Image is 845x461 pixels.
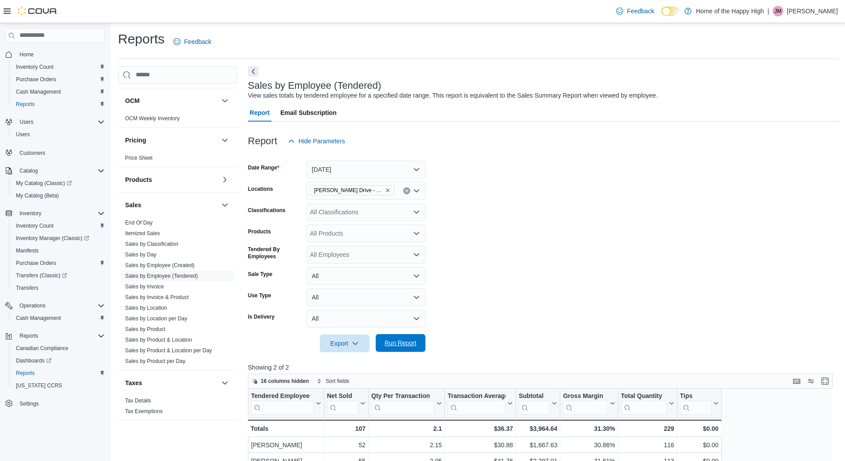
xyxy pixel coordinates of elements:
button: Tendered Employee [251,392,321,415]
span: Sales by Product & Location [125,336,192,343]
button: Net Sold [327,392,366,415]
a: Itemized Sales [125,230,160,236]
div: 31.30% [563,423,615,434]
span: Settings [20,400,39,407]
button: Reports [9,367,108,379]
button: Transfers [9,282,108,294]
a: Settings [16,398,42,409]
span: Operations [20,302,46,309]
span: Transfers (Classic) [16,272,67,279]
span: Customers [16,147,105,158]
button: Users [9,128,108,141]
a: Reports [12,368,38,378]
label: Is Delivery [248,313,275,320]
div: Total Quantity [621,392,667,401]
button: Pricing [125,136,218,145]
span: Canadian Compliance [12,343,105,354]
a: Inventory Count [12,62,57,72]
button: Cash Management [9,86,108,98]
div: Subtotal [519,392,550,401]
button: Products [220,174,230,185]
a: My Catalog (Classic) [9,177,108,189]
button: OCM [220,95,230,106]
p: Showing 2 of 2 [248,363,839,372]
button: Keyboard shortcuts [791,376,802,386]
div: Taxes [118,395,237,420]
button: Open list of options [413,230,420,237]
a: End Of Day [125,220,153,226]
button: Canadian Compliance [9,342,108,355]
button: Products [125,175,218,184]
span: Inventory Manager (Classic) [16,235,89,242]
button: Transaction Average [448,392,513,415]
span: My Catalog (Classic) [16,180,72,187]
label: Tendered By Employees [248,246,303,260]
a: Purchase Orders [12,258,60,268]
label: Classifications [248,207,286,214]
h3: Sales by Employee (Tendered) [248,80,381,91]
button: 16 columns hidden [248,376,313,386]
span: Sort fields [326,378,349,385]
button: Sales [125,201,218,209]
button: Next [248,66,259,77]
span: Price Sheet [125,154,153,162]
h1: Reports [118,30,165,48]
button: Total Quantity [621,392,674,415]
span: Sales by Invoice [125,283,164,290]
a: Sales by Product & Location [125,337,192,343]
h3: OCM [125,96,140,105]
a: Feedback [170,33,215,51]
button: Open list of options [413,251,420,258]
button: Remove Dundas - Osler Drive - Friendly Stranger from selection in this group [385,188,390,193]
div: 30.86% [563,440,615,450]
div: View sales totals by tendered employee for a specified date range. This report is equivalent to t... [248,91,658,100]
span: Report [250,104,270,122]
button: [DATE] [307,161,425,178]
button: Taxes [220,378,230,388]
span: Transfers (Classic) [12,270,105,281]
span: Reports [20,332,38,339]
a: Purchase Orders [12,74,60,85]
a: Transfers [12,283,42,293]
div: $0.00 [680,423,719,434]
span: Inventory Count [16,63,54,71]
a: Inventory Manager (Classic) [12,233,93,244]
span: Feedback [627,7,654,16]
button: Reports [9,98,108,110]
span: Customers [20,150,45,157]
span: Manifests [12,245,105,256]
div: Qty Per Transaction [371,392,435,401]
button: Purchase Orders [9,257,108,269]
span: Sales by Employee (Created) [125,262,195,269]
span: Export [325,335,364,352]
div: Net Sold [327,392,358,401]
button: Hide Parameters [284,132,349,150]
button: Inventory Count [9,61,108,73]
span: Washington CCRS [12,380,105,391]
a: Manifests [12,245,42,256]
span: End Of Day [125,219,153,226]
span: Settings [16,398,105,409]
span: Purchase Orders [12,258,105,268]
div: Gross Margin [563,392,608,415]
a: My Catalog (Beta) [12,190,63,201]
span: Feedback [184,37,211,46]
div: 116 [621,440,674,450]
a: Sales by Location per Day [125,315,187,322]
a: OCM Weekly Inventory [125,115,180,122]
span: Reports [16,101,35,108]
span: Inventory Count [12,221,105,231]
button: Reports [16,331,42,341]
a: My Catalog (Classic) [12,178,75,189]
a: Inventory Manager (Classic) [9,232,108,244]
span: Catalog [20,167,38,174]
p: | [767,6,769,16]
div: 2.1 [371,423,442,434]
a: Tax Details [125,398,151,404]
button: Purchase Orders [9,73,108,86]
button: Export [320,335,369,352]
button: Clear input [403,187,410,194]
div: Sales [118,217,237,370]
